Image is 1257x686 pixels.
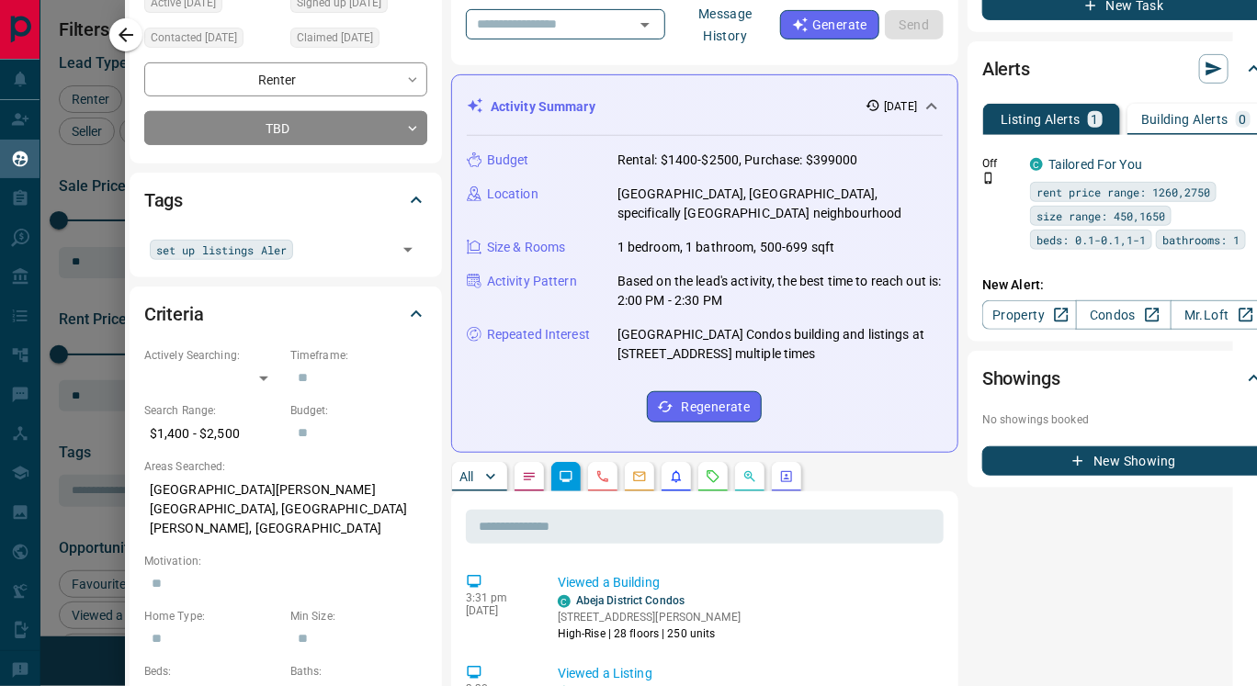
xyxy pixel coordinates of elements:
[144,299,204,329] h2: Criteria
[1048,157,1142,172] a: Tailored For You
[144,186,183,215] h2: Tags
[290,608,427,624] p: Min Size:
[290,347,427,364] p: Timeframe:
[632,12,658,38] button: Open
[144,402,281,419] p: Search Range:
[1240,113,1247,126] p: 0
[144,608,281,624] p: Home Type:
[487,272,577,291] p: Activity Pattern
[144,111,427,145] div: TBD
[144,553,427,569] p: Motivation:
[558,595,571,608] div: condos.ca
[467,90,943,124] div: Activity Summary[DATE]
[982,300,1077,330] a: Property
[290,28,427,53] div: Fri Oct 10 2025
[558,609,741,625] p: [STREET_ADDRESS][PERSON_NAME]
[487,185,538,204] p: Location
[1076,300,1171,330] a: Condos
[491,97,595,117] p: Activity Summary
[297,28,373,47] span: Claimed [DATE]
[144,475,427,544] p: [GEOGRAPHIC_DATA][PERSON_NAME][GEOGRAPHIC_DATA], [GEOGRAPHIC_DATA][PERSON_NAME], [GEOGRAPHIC_DATA]
[1001,113,1081,126] p: Listing Alerts
[487,151,529,170] p: Budget
[1092,113,1099,126] p: 1
[144,347,281,364] p: Actively Searching:
[617,185,943,223] p: [GEOGRAPHIC_DATA], [GEOGRAPHIC_DATA], specifically [GEOGRAPHIC_DATA] neighbourhood
[617,238,835,257] p: 1 bedroom, 1 bathroom, 500-699 sqft
[466,591,530,604] p: 3:31 pm
[1162,231,1240,249] span: bathrooms: 1
[156,241,287,259] span: set up listings Aler
[459,470,474,483] p: All
[1036,183,1210,201] span: rent price range: 1260,2750
[290,663,427,680] p: Baths:
[982,54,1030,84] h2: Alerts
[522,469,537,484] svg: Notes
[558,664,936,683] p: Viewed a Listing
[395,237,421,263] button: Open
[290,402,427,419] p: Budget:
[595,469,610,484] svg: Calls
[617,272,943,310] p: Based on the lead's activity, the best time to reach out is: 2:00 PM - 2:30 PM
[617,151,858,170] p: Rental: $1400-$2500, Purchase: $399000
[982,155,1019,172] p: Off
[144,458,427,475] p: Areas Searched:
[576,594,685,607] a: Abeja District Condos
[706,469,720,484] svg: Requests
[144,62,427,96] div: Renter
[647,391,762,422] button: Regenerate
[617,325,943,364] p: [GEOGRAPHIC_DATA] Condos building and listings at [STREET_ADDRESS] multiple times
[144,28,281,53] div: Fri Oct 10 2025
[1141,113,1229,126] p: Building Alerts
[558,625,741,642] p: High-Rise | 28 floors | 250 units
[144,178,427,222] div: Tags
[466,604,530,617] p: [DATE]
[632,469,647,484] svg: Emails
[669,469,684,484] svg: Listing Alerts
[487,325,590,344] p: Repeated Interest
[144,663,281,680] p: Beds:
[1036,207,1165,225] span: size range: 450,1650
[144,292,427,336] div: Criteria
[487,238,566,257] p: Size & Rooms
[780,10,879,39] button: Generate
[982,364,1060,393] h2: Showings
[1036,231,1146,249] span: beds: 0.1-0.1,1-1
[742,469,757,484] svg: Opportunities
[884,98,917,115] p: [DATE]
[144,419,281,449] p: $1,400 - $2,500
[151,28,237,47] span: Contacted [DATE]
[779,469,794,484] svg: Agent Actions
[1030,158,1043,171] div: condos.ca
[559,469,573,484] svg: Lead Browsing Activity
[558,573,936,592] p: Viewed a Building
[982,172,995,185] svg: Push Notification Only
